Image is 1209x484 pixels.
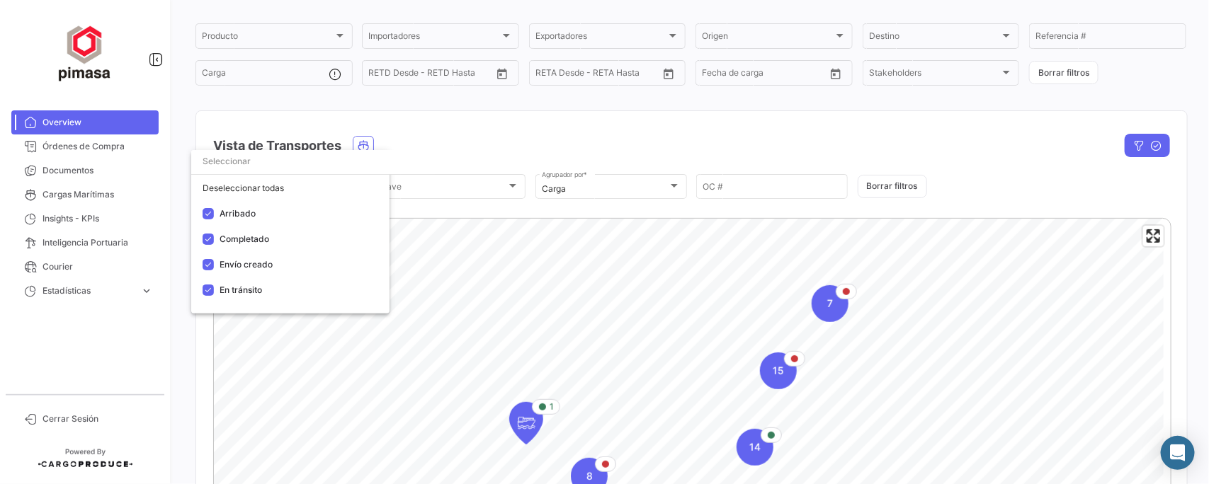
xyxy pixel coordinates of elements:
span: Arribado [220,208,256,219]
span: En tránsito [220,284,262,295]
div: Deseleccionar todas [191,175,390,201]
input: dropdown search [191,149,435,174]
div: Abrir Intercom Messenger [1161,436,1195,470]
span: Envío creado [220,259,273,270]
span: Completado [220,234,269,244]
